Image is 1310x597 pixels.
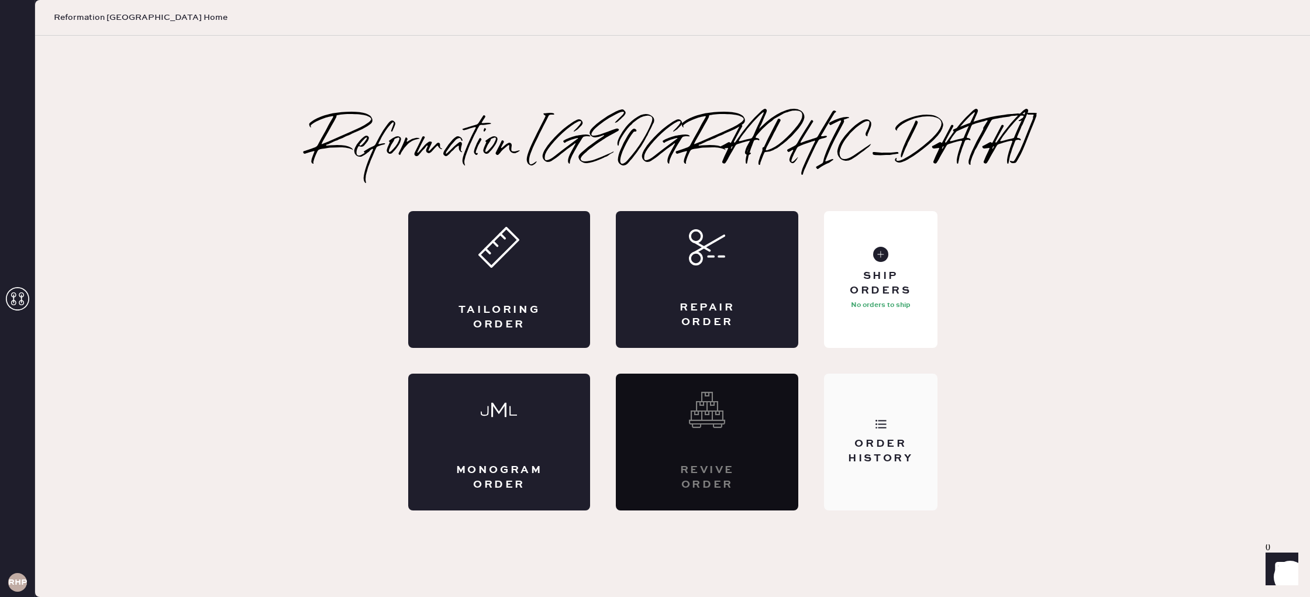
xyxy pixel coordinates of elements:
h3: RHPA [8,578,27,586]
iframe: Front Chat [1254,544,1305,595]
div: Ship Orders [833,269,928,298]
h2: Reformation [GEOGRAPHIC_DATA] [311,122,1035,169]
span: Reformation [GEOGRAPHIC_DATA] Home [54,12,227,23]
div: Order History [833,437,928,466]
div: Repair Order [663,301,751,330]
div: Revive order [663,463,751,492]
div: Interested? Contact us at care@hemster.co [616,374,798,510]
div: Tailoring Order [455,303,544,332]
div: Monogram Order [455,463,544,492]
p: No orders to ship [851,298,911,312]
